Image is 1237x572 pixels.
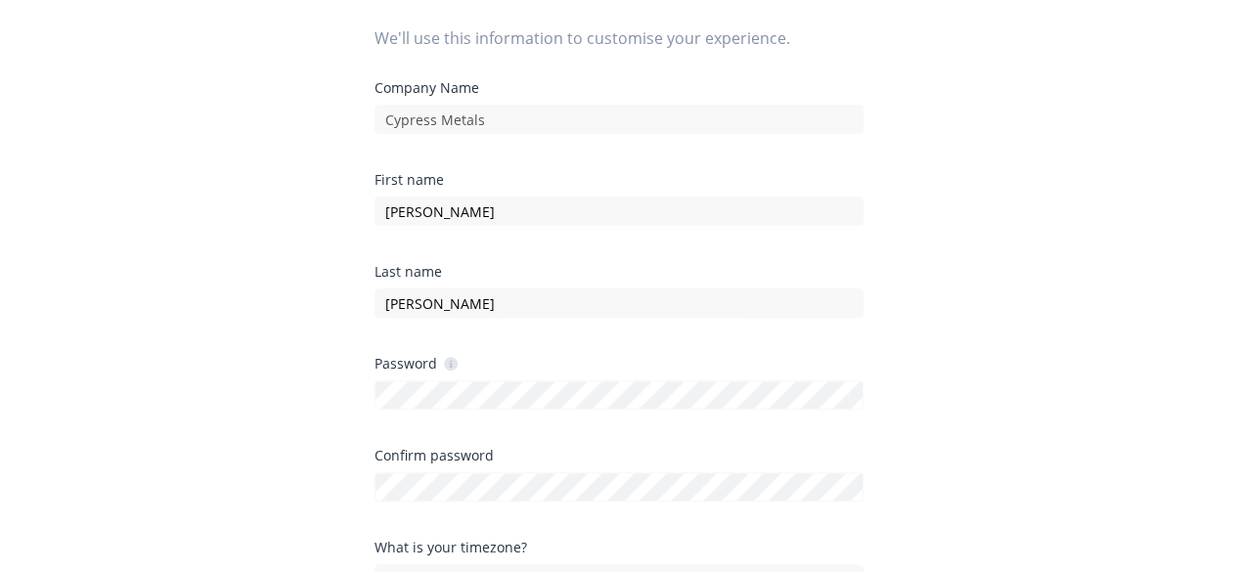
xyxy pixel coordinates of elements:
span: We'll use this information to customise your experience. [375,26,863,50]
div: First name [375,173,863,187]
div: Confirm password [375,449,863,462]
div: What is your timezone? [375,541,863,554]
div: Company Name [375,81,863,95]
div: Password [375,354,458,373]
div: Last name [375,265,863,279]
